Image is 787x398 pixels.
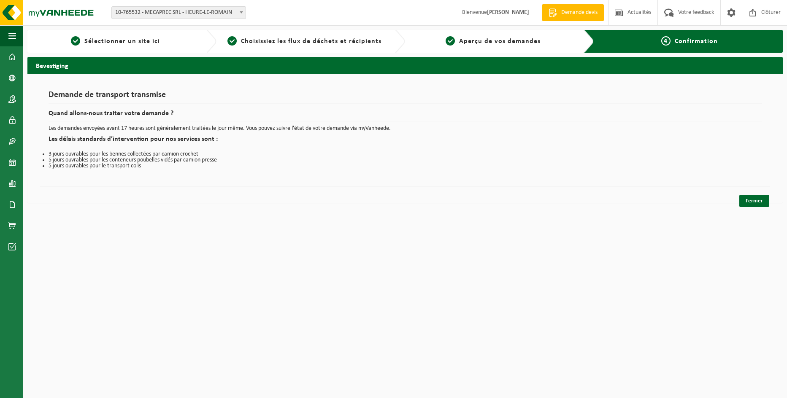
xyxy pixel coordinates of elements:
span: Demande devis [559,8,600,17]
a: 1Sélectionner un site ici [32,36,200,46]
li: 5 jours ouvrables pour le transport colis [49,163,762,169]
span: Choisissiez les flux de déchets et récipients [241,38,381,45]
li: 5 jours ouvrables pour les conteneurs poubelles vidés par camion presse [49,157,762,163]
li: 3 jours ouvrables pour les bennes collectées par camion crochet [49,151,762,157]
strong: [PERSON_NAME] [487,9,529,16]
span: Confirmation [675,38,718,45]
span: Sélectionner un site ici [84,38,160,45]
span: 4 [661,36,671,46]
span: Aperçu de vos demandes [459,38,541,45]
span: 10-765532 - MECAPREC SRL - HEURE-LE-ROMAIN [111,6,246,19]
span: 10-765532 - MECAPREC SRL - HEURE-LE-ROMAIN [112,7,246,19]
a: 2Choisissiez les flux de déchets et récipients [221,36,389,46]
h2: Bevestiging [27,57,783,73]
h1: Demande de transport transmise [49,91,762,104]
h2: Les délais standards d’intervention pour nos services sont : [49,136,762,147]
a: Demande devis [542,4,604,21]
span: 2 [227,36,237,46]
span: 1 [71,36,80,46]
h2: Quand allons-nous traiter votre demande ? [49,110,762,121]
a: 3Aperçu de vos demandes [409,36,577,46]
p: Les demandes envoyées avant 17 heures sont généralement traitées le jour même. Vous pouvez suivre... [49,126,762,132]
span: 3 [446,36,455,46]
a: Fermer [739,195,769,207]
